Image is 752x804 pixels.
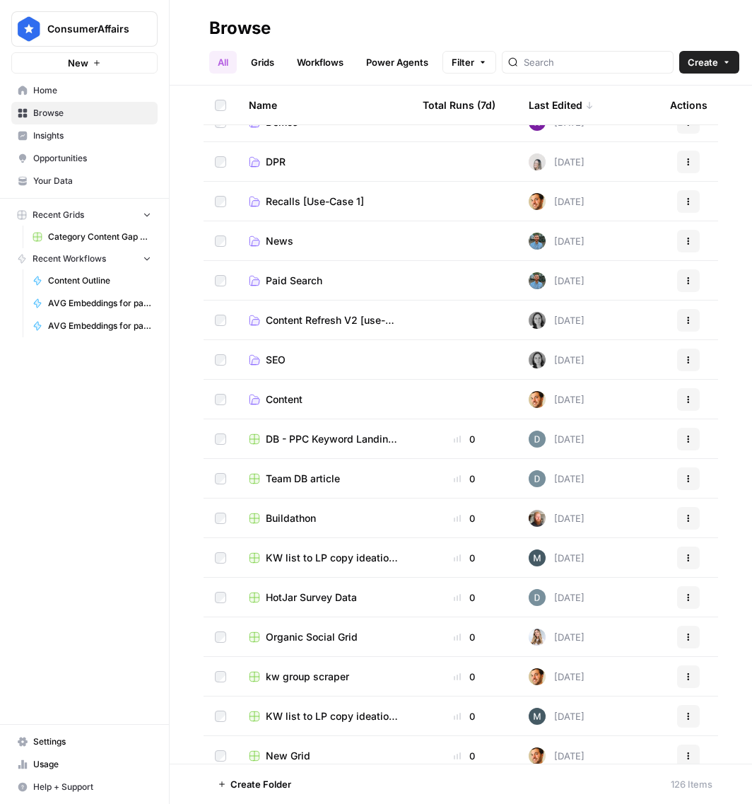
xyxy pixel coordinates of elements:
[529,708,584,725] div: [DATE]
[423,86,495,124] div: Total Runs (7d)
[423,709,506,723] div: 0
[11,79,158,102] a: Home
[26,269,158,292] a: Content Outline
[249,274,400,288] a: Paid Search
[529,708,546,725] img: 2agzpzudf1hwegjq0yfnpolu71ad
[209,773,300,796] button: Create Folder
[26,315,158,337] a: AVG Embeddings for page and Target Keyword
[688,55,718,69] span: Create
[230,777,291,791] span: Create Folder
[529,153,584,170] div: [DATE]
[249,630,400,644] a: Organic Social Grid
[11,776,158,798] button: Help + Support
[529,86,594,124] div: Last Edited
[529,193,546,210] img: 7dkj40nmz46gsh6f912s7bk0kz0q
[266,234,293,248] span: News
[249,670,400,684] a: kw group scraper
[249,155,400,169] a: DPR
[423,511,506,525] div: 0
[209,51,237,74] a: All
[33,129,151,142] span: Insights
[529,272,584,289] div: [DATE]
[529,272,546,289] img: cey2xrdcekjvnatjucu2k7sm827y
[423,432,506,446] div: 0
[423,630,506,644] div: 0
[529,549,546,566] img: 2agzpzudf1hwegjq0yfnpolu71ad
[529,747,546,764] img: 7dkj40nmz46gsh6f912s7bk0kz0q
[529,510,584,527] div: [DATE]
[249,590,400,605] a: HotJar Survey Data
[529,351,584,368] div: [DATE]
[33,735,151,748] span: Settings
[11,730,158,753] a: Settings
[529,589,584,606] div: [DATE]
[242,51,283,74] a: Grids
[266,155,286,169] span: DPR
[529,233,584,250] div: [DATE]
[529,391,546,408] img: 7dkj40nmz46gsh6f912s7bk0kz0q
[529,233,546,250] img: cey2xrdcekjvnatjucu2k7sm827y
[529,193,584,210] div: [DATE]
[529,668,584,685] div: [DATE]
[33,152,151,165] span: Opportunities
[266,392,302,407] span: Content
[670,86,707,124] div: Actions
[529,747,584,764] div: [DATE]
[266,194,364,209] span: Recalls [Use-Case 1]
[423,590,506,605] div: 0
[249,234,400,248] a: News
[266,274,322,288] span: Paid Search
[266,670,349,684] span: kw group scraper
[266,709,400,723] span: KW list to LP copy ideation (final version) Grid
[26,226,158,248] a: Category Content Gap Analysis
[249,551,400,565] a: KW list to LP copy ideation table
[529,351,546,368] img: w3a8n3vw1zy83lgbq5pqpr3egbqh
[11,170,158,192] a: Your Data
[423,749,506,763] div: 0
[529,668,546,685] img: 7dkj40nmz46gsh6f912s7bk0kz0q
[16,16,42,42] img: ConsumerAffairs Logo
[11,102,158,124] a: Browse
[266,630,358,644] span: Organic Social Grid
[529,391,584,408] div: [DATE]
[249,194,400,209] a: Recalls [Use-Case 1]
[529,470,546,487] img: ycwi5nakws32ilp1nb2dvjlr7esq
[48,231,151,243] span: Category Content Gap Analysis
[529,312,584,329] div: [DATE]
[48,297,151,310] span: AVG Embeddings for page and Target Keyword - Using Pasted page content
[249,709,400,723] a: KW list to LP copy ideation (final version) Grid
[33,781,151,793] span: Help + Support
[249,749,400,763] a: New Grid
[671,777,712,791] div: 126 Items
[33,84,151,97] span: Home
[48,274,151,287] span: Content Outline
[48,320,151,332] span: AVG Embeddings for page and Target Keyword
[249,432,400,446] a: DB - PPC Keyword Landing Page Themeing - 01032025
[68,56,88,70] span: New
[266,590,357,605] span: HotJar Survey Data
[423,670,506,684] div: 0
[33,758,151,771] span: Usage
[452,55,474,69] span: Filter
[33,209,84,221] span: Recent Grids
[529,153,546,170] img: ur1zthrg86n58a5t7pu5nb1lg2cg
[249,353,400,367] a: SEO
[529,431,584,448] div: [DATE]
[442,51,496,74] button: Filter
[529,431,546,448] img: ycwi5nakws32ilp1nb2dvjlr7esq
[11,248,158,269] button: Recent Workflows
[11,147,158,170] a: Opportunities
[11,52,158,74] button: New
[33,175,151,187] span: Your Data
[266,353,286,367] span: SEO
[266,432,400,446] span: DB - PPC Keyword Landing Page Themeing - 01032025
[249,313,400,327] a: Content Refresh V2 [use-case4]
[266,472,340,486] span: Team DB article
[249,392,400,407] a: Content
[11,124,158,147] a: Insights
[249,472,400,486] a: Team DB article
[358,51,437,74] a: Power Agents
[423,551,506,565] div: 0
[529,549,584,566] div: [DATE]
[266,313,400,327] span: Content Refresh V2 [use-case4]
